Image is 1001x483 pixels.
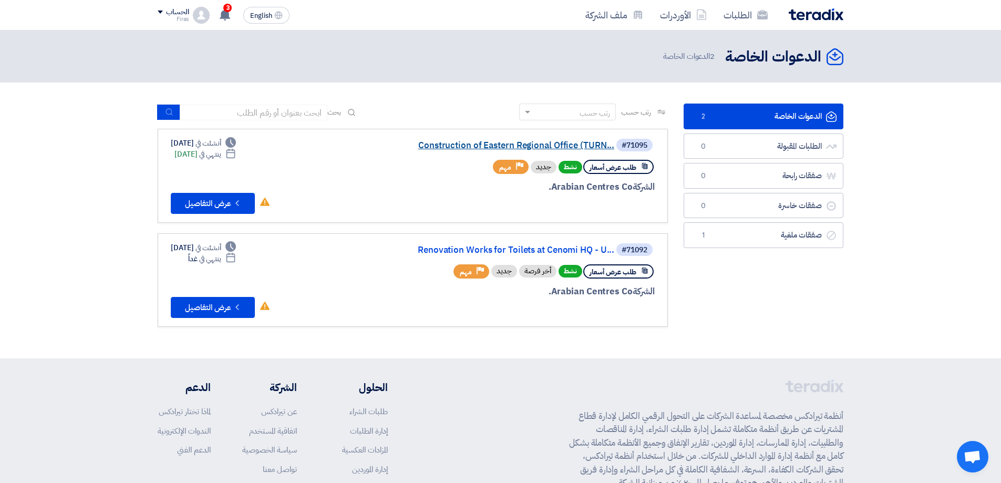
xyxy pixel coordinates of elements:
span: 0 [697,141,709,152]
button: English [243,7,290,24]
img: Teradix logo [789,8,843,20]
a: الدعم الفني [177,444,211,456]
span: 2 [710,50,715,62]
a: ملف الشركة [577,3,652,27]
span: ينتهي في [199,149,221,160]
span: الشركة [633,285,655,298]
div: [DATE] [174,149,236,160]
a: إدارة الطلبات [350,425,388,437]
div: رتب حسب [580,108,610,119]
span: الدعوات الخاصة [663,50,717,63]
span: 3 [223,4,232,12]
a: Open chat [957,441,988,472]
div: جديد [531,161,556,173]
a: الطلبات المقبولة0 [684,133,843,159]
div: Arabian Centres Co. [402,180,655,194]
li: الدعم [158,379,211,395]
li: الحلول [328,379,388,395]
span: نشط [559,161,582,173]
div: [DATE] [171,138,236,149]
a: عن تيرادكس [261,406,297,417]
div: Arabian Centres Co. [402,285,655,299]
img: profile_test.png [193,7,210,24]
a: صفقات خاسرة0 [684,193,843,219]
div: Firas [158,16,189,22]
a: الدعوات الخاصة2 [684,104,843,129]
div: جديد [491,265,517,278]
div: #71095 [622,142,647,149]
span: طلب عرض أسعار [590,267,636,277]
span: أنشئت في [195,138,221,149]
a: Renovation Works for Toilets at Cenomi HQ - U... [404,245,614,255]
h2: الدعوات الخاصة [725,47,821,67]
span: 0 [697,201,709,211]
div: الحساب [166,8,189,17]
button: عرض التفاصيل [171,297,255,318]
div: [DATE] [171,242,236,253]
span: بحث [327,107,341,118]
a: لماذا تختار تيرادكس [159,406,211,417]
span: أنشئت في [195,242,221,253]
a: Construction of Eastern Regional Office (TURN... [404,141,614,150]
div: أخر فرصة [519,265,556,278]
span: 2 [697,111,709,122]
a: صفقات ملغية1 [684,222,843,248]
span: 1 [697,230,709,241]
span: نشط [559,265,582,278]
button: عرض التفاصيل [171,193,255,214]
a: الطلبات [715,3,776,27]
a: الأوردرات [652,3,715,27]
a: اتفاقية المستخدم [249,425,297,437]
div: #71092 [622,246,647,254]
span: مهم [499,162,511,172]
a: صفقات رابحة0 [684,163,843,189]
div: غداً [188,253,236,264]
a: تواصل معنا [263,464,297,475]
input: ابحث بعنوان أو رقم الطلب [180,105,327,120]
a: المزادات العكسية [342,444,388,456]
span: الشركة [633,180,655,193]
span: English [250,12,272,19]
a: طلبات الشراء [349,406,388,417]
a: سياسة الخصوصية [242,444,297,456]
span: ينتهي في [199,253,221,264]
a: إدارة الموردين [352,464,388,475]
span: مهم [460,267,472,277]
span: رتب حسب [621,107,651,118]
span: طلب عرض أسعار [590,162,636,172]
li: الشركة [242,379,297,395]
span: 0 [697,171,709,181]
a: الندوات الإلكترونية [158,425,211,437]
